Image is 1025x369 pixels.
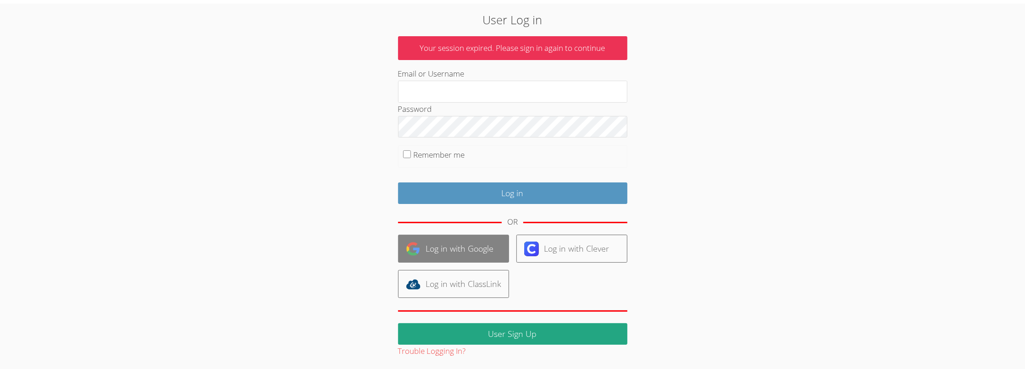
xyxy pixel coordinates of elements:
[413,149,465,160] label: Remember me
[398,235,509,263] a: Log in with Google
[398,323,627,345] a: User Sign Up
[398,270,509,298] a: Log in with ClassLink
[524,242,539,256] img: clever-logo-6eab21bc6e7a338710f1a6ff85c0baf02591cd810cc4098c63d3a4b26e2feb20.svg
[406,277,421,292] img: classlink-logo-d6bb404cc1216ec64c9a2012d9dc4662098be43eaf13dc465df04b49fa7ab582.svg
[507,215,518,229] div: OR
[398,68,465,79] label: Email or Username
[398,36,627,61] p: Your session expired. Please sign in again to continue
[398,345,466,358] button: Trouble Logging In?
[398,104,432,114] label: Password
[516,235,627,263] a: Log in with Clever
[236,11,789,28] h2: User Log in
[398,182,627,204] input: Log in
[406,242,421,256] img: google-logo-50288ca7cdecda66e5e0955fdab243c47b7ad437acaf1139b6f446037453330a.svg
